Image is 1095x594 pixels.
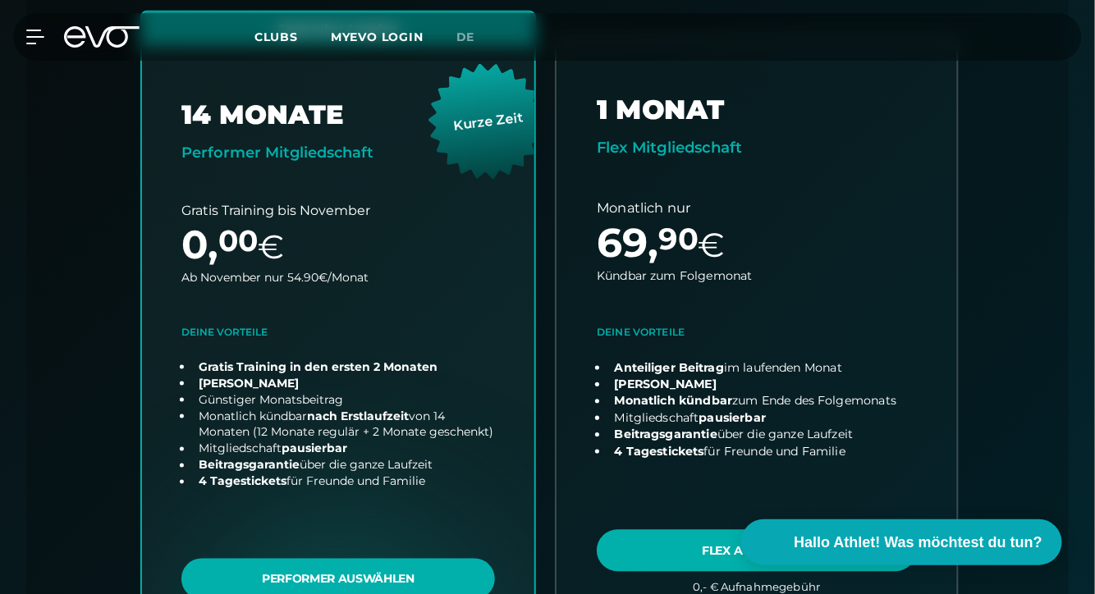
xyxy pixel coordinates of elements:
[254,29,331,44] a: Clubs
[741,519,1062,565] button: Hallo Athlet! Was möchtest du tun?
[331,30,424,44] a: MYEVO LOGIN
[456,30,475,44] span: de
[254,30,298,44] span: Clubs
[794,532,1042,554] span: Hallo Athlet! Was möchtest du tun?
[456,28,495,47] a: de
